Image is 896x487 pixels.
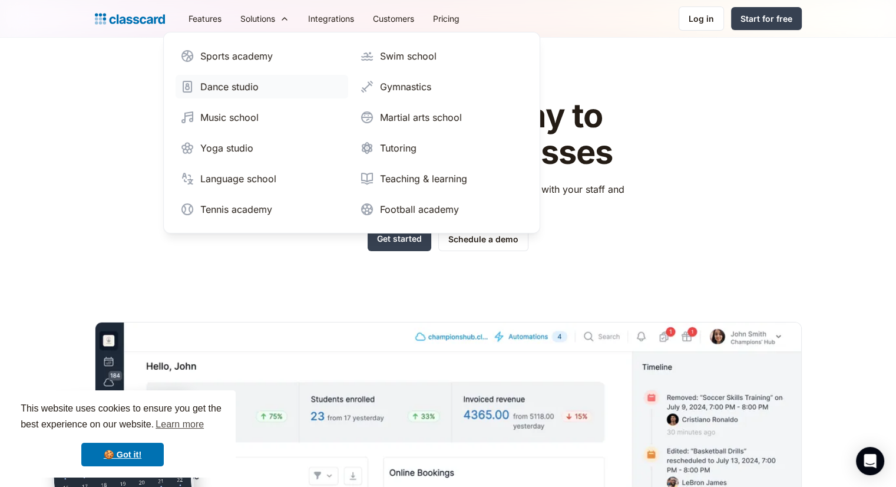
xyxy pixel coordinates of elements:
a: Swim school [355,44,528,68]
div: Language school [200,172,276,186]
a: Language school [176,167,348,190]
nav: Solutions [163,32,540,233]
div: Tutoring [380,141,416,155]
a: Dance studio [176,75,348,98]
a: learn more about cookies [154,416,206,433]
a: Get started [368,227,431,251]
div: Log in [689,12,714,25]
div: Open Intercom Messenger [856,447,884,475]
div: Dance studio [200,80,259,94]
a: Customers [363,5,424,32]
a: Football academy [355,198,528,221]
a: Teaching & learning [355,167,528,190]
div: cookieconsent [9,390,236,478]
a: Martial arts school [355,106,528,129]
a: Pricing [424,5,469,32]
a: Gymnastics [355,75,528,98]
a: Tennis academy [176,198,348,221]
a: Yoga studio [176,136,348,160]
div: Swim school [380,49,437,63]
a: Schedule a demo [438,227,528,251]
a: home [95,11,165,27]
div: Solutions [231,5,299,32]
div: Yoga studio [200,141,253,155]
a: Integrations [299,5,363,32]
div: Sports academy [200,49,273,63]
a: Start for free [731,7,802,30]
div: Music school [200,110,259,124]
span: This website uses cookies to ensure you get the best experience on our website. [21,402,224,433]
a: dismiss cookie message [81,443,164,466]
div: Martial arts school [380,110,462,124]
div: Tennis academy [200,202,272,216]
div: Teaching & learning [380,172,467,186]
div: Start for free [740,12,792,25]
a: Log in [679,6,724,31]
a: Sports academy [176,44,348,68]
a: Tutoring [355,136,528,160]
div: Solutions [240,12,275,25]
div: Football academy [380,202,459,216]
a: Music school [176,106,348,129]
a: Features [179,5,231,32]
div: Gymnastics [380,80,431,94]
